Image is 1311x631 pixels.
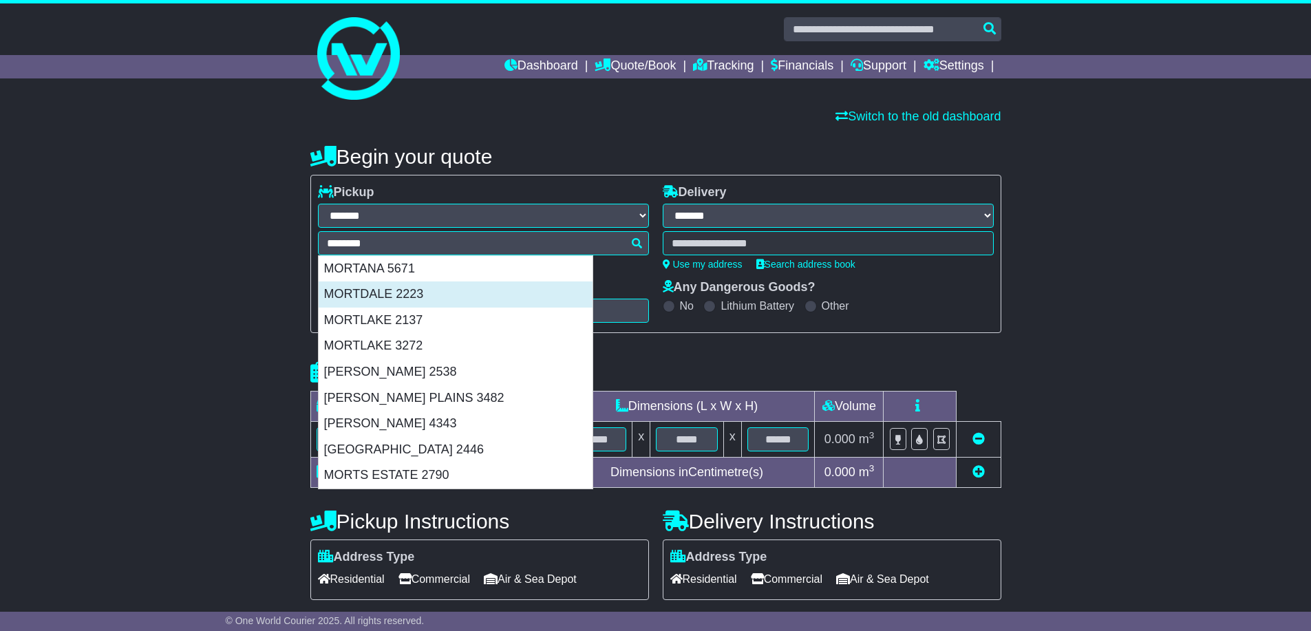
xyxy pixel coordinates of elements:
[318,550,415,565] label: Address Type
[319,437,593,463] div: [GEOGRAPHIC_DATA] 2446
[924,55,984,78] a: Settings
[319,411,593,437] div: [PERSON_NAME] 4343
[869,463,875,473] sup: 3
[869,430,875,440] sup: 3
[484,568,577,590] span: Air & Sea Depot
[824,432,855,446] span: 0.000
[319,333,593,359] div: MORTLAKE 3272
[318,568,385,590] span: Residential
[310,458,425,488] td: Total
[559,458,815,488] td: Dimensions in Centimetre(s)
[318,185,374,200] label: Pickup
[310,361,483,384] h4: Package details |
[319,308,593,334] div: MORTLAKE 2137
[721,299,794,312] label: Lithium Battery
[663,280,816,295] label: Any Dangerous Goods?
[318,231,649,255] typeahead: Please provide city
[670,550,767,565] label: Address Type
[663,185,727,200] label: Delivery
[398,568,470,590] span: Commercial
[751,568,822,590] span: Commercial
[663,510,1001,533] h4: Delivery Instructions
[972,432,985,446] a: Remove this item
[319,256,593,282] div: MORTANA 5671
[670,568,737,590] span: Residential
[824,465,855,479] span: 0.000
[723,422,741,458] td: x
[859,465,875,479] span: m
[835,109,1001,123] a: Switch to the old dashboard
[680,299,694,312] label: No
[319,359,593,385] div: [PERSON_NAME] 2538
[319,281,593,308] div: MORTDALE 2223
[822,299,849,312] label: Other
[559,392,815,422] td: Dimensions (L x W x H)
[310,392,425,422] td: Type
[859,432,875,446] span: m
[663,259,743,270] a: Use my address
[815,392,884,422] td: Volume
[693,55,754,78] a: Tracking
[504,55,578,78] a: Dashboard
[226,615,425,626] span: © One World Courier 2025. All rights reserved.
[319,385,593,411] div: [PERSON_NAME] PLAINS 3482
[771,55,833,78] a: Financials
[310,145,1001,168] h4: Begin your quote
[851,55,906,78] a: Support
[632,422,650,458] td: x
[972,465,985,479] a: Add new item
[310,510,649,533] h4: Pickup Instructions
[836,568,929,590] span: Air & Sea Depot
[319,462,593,489] div: MORTS ESTATE 2790
[756,259,855,270] a: Search address book
[595,55,676,78] a: Quote/Book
